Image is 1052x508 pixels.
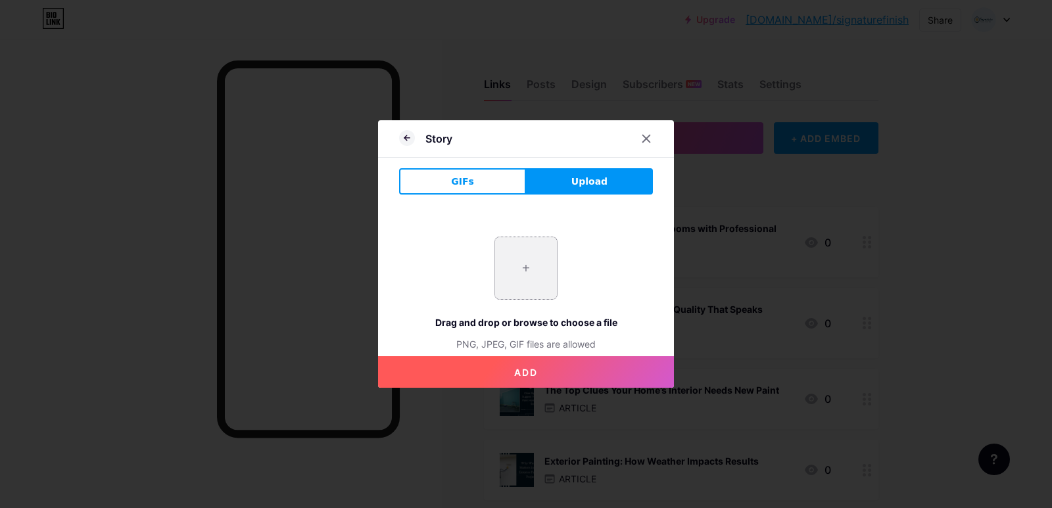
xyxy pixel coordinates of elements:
[425,131,452,147] div: Story
[399,315,653,329] div: Drag and drop or browse to choose a file
[399,168,526,195] button: GIFs
[378,356,674,388] button: Add
[514,367,538,378] span: Add
[451,175,474,189] span: GIFs
[526,168,653,195] button: Upload
[571,175,608,189] span: Upload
